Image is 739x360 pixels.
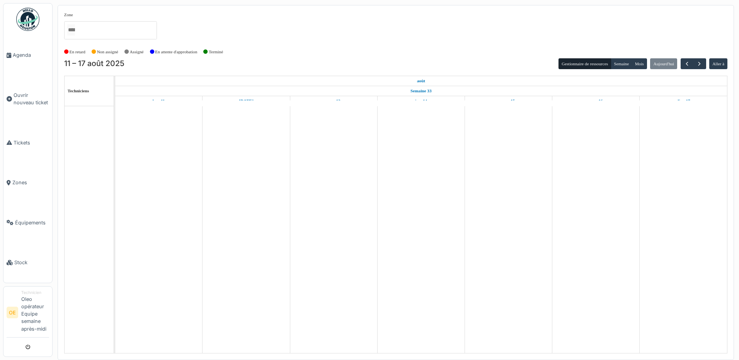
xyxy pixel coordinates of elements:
span: Équipements [15,219,49,226]
a: 17 août 2025 [674,96,692,106]
a: OE TechnicienOleo opérateur Equipe semaine après-midi [7,290,49,338]
li: Oleo opérateur Equipe semaine après-midi [21,290,49,336]
h2: 11 – 17 août 2025 [64,59,124,68]
a: 12 août 2025 [237,96,255,106]
button: Aller à [709,58,727,69]
span: Zones [12,179,49,186]
a: Agenda [3,35,52,75]
button: Semaine [611,58,632,69]
button: Aujourd'hui [650,58,677,69]
label: Zone [64,12,73,18]
a: Équipements [3,202,52,243]
label: Terminé [209,49,223,55]
a: Stock [3,243,52,283]
label: En retard [70,49,85,55]
a: 15 août 2025 [500,96,517,106]
span: Tickets [14,139,49,146]
label: En attente d'approbation [155,49,197,55]
img: Badge_color-CXgf-gQk.svg [16,8,39,31]
a: Ouvrir nouveau ticket [3,75,52,123]
span: Agenda [13,51,49,59]
a: 11 août 2025 [415,76,427,86]
a: Tickets [3,122,52,163]
a: 16 août 2025 [587,96,605,106]
button: Précédent [681,58,693,70]
input: Tous [67,24,75,36]
button: Mois [632,58,647,69]
button: Gestionnaire de ressources [559,58,611,69]
span: Techniciens [68,88,89,93]
a: 14 août 2025 [413,96,429,106]
label: Non assigné [97,49,118,55]
a: Semaine 33 [409,86,433,96]
label: Assigné [130,49,144,55]
a: 11 août 2025 [151,96,167,106]
button: Suivant [693,58,706,70]
span: Ouvrir nouveau ticket [14,92,49,106]
a: Zones [3,163,52,203]
li: OE [7,307,18,318]
span: Stock [14,259,49,266]
div: Technicien [21,290,49,295]
a: 13 août 2025 [325,96,342,106]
